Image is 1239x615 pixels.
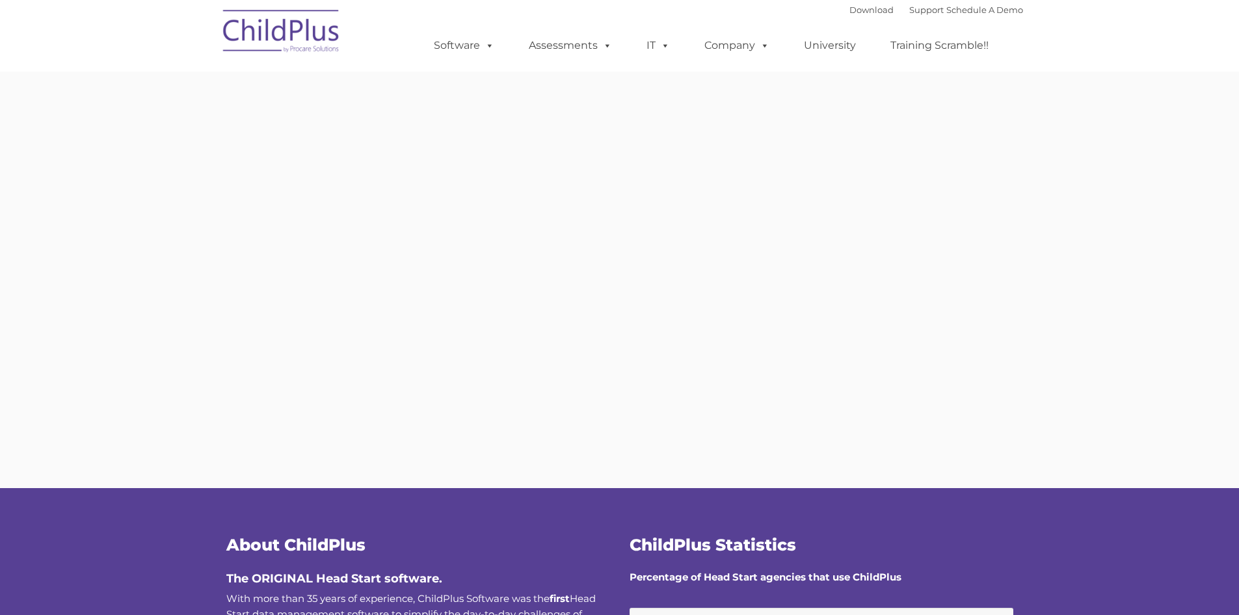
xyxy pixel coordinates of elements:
[226,571,442,586] span: The ORIGINAL Head Start software.
[877,33,1002,59] a: Training Scramble!!
[909,5,944,15] a: Support
[421,33,507,59] a: Software
[946,5,1023,15] a: Schedule A Demo
[849,5,1023,15] font: |
[516,33,625,59] a: Assessments
[226,535,366,554] span: About ChildPlus
[550,592,570,605] b: first
[791,33,869,59] a: University
[691,33,782,59] a: Company
[630,535,796,554] span: ChildPlus Statistics
[630,571,901,583] strong: Percentage of Head Start agencies that use ChildPlus
[217,1,347,66] img: ChildPlus by Procare Solutions
[633,33,683,59] a: IT
[849,5,894,15] a: Download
